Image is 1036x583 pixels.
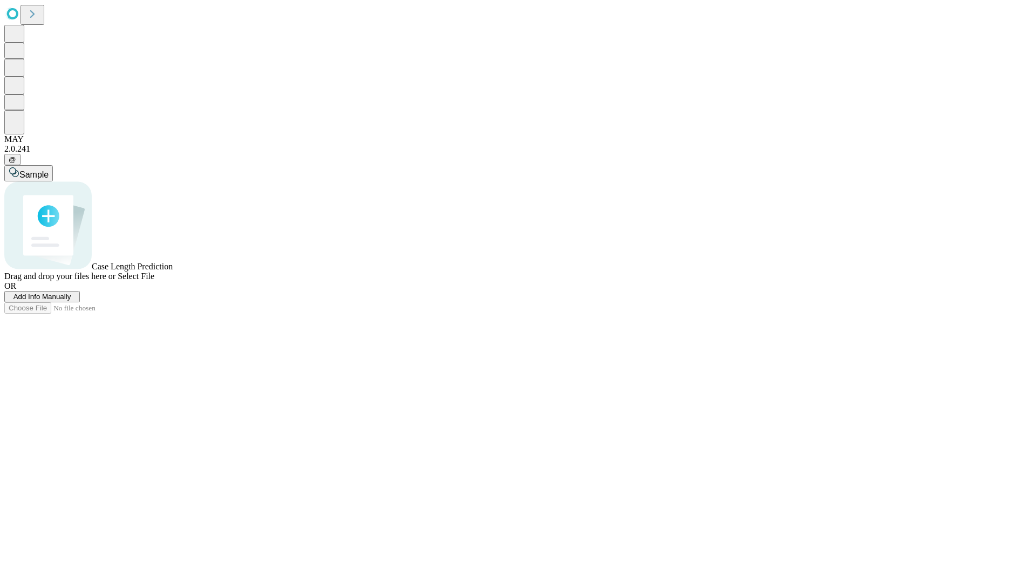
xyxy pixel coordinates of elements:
span: Select File [118,272,154,281]
button: Add Info Manually [4,291,80,302]
span: Add Info Manually [13,293,71,301]
span: Case Length Prediction [92,262,173,271]
button: Sample [4,165,53,181]
div: 2.0.241 [4,144,1032,154]
span: Drag and drop your files here or [4,272,115,281]
span: Sample [19,170,49,179]
div: MAY [4,134,1032,144]
span: @ [9,155,16,164]
span: OR [4,281,16,290]
button: @ [4,154,21,165]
